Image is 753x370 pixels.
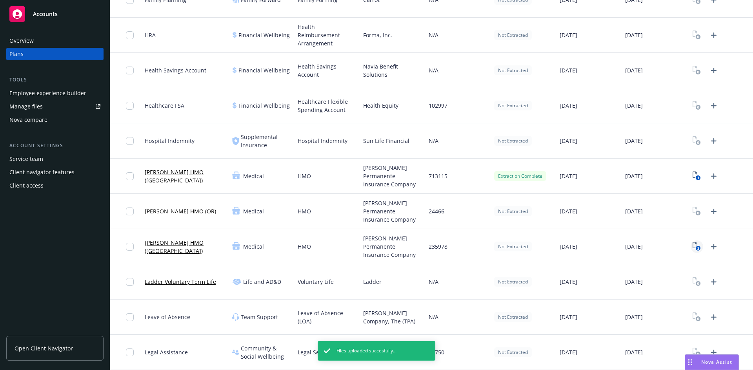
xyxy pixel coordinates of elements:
[708,135,720,147] a: Upload Plan Documents
[494,347,532,357] div: Not Extracted
[243,207,264,215] span: Medical
[625,66,643,74] span: [DATE]
[494,101,532,110] div: Not Extracted
[697,246,699,251] text: 2
[429,207,444,215] span: 24466
[6,179,104,192] a: Client access
[126,348,134,356] input: Toggle Row Selected
[701,359,732,365] span: Nova Assist
[363,62,422,79] span: Navia Benefit Solutions
[243,172,264,180] span: Medical
[363,199,422,224] span: [PERSON_NAME] Permanente Insurance Company
[691,346,703,359] a: View Plan Documents
[429,101,447,110] span: 102997
[691,29,703,42] a: View Plan Documents
[298,278,334,286] span: Voluntary Life
[494,171,546,181] div: Extraction Complete
[560,172,577,180] span: [DATE]
[691,276,703,288] a: View Plan Documents
[238,31,290,39] span: Financial Wellbeing
[494,30,532,40] div: Not Extracted
[33,11,58,17] span: Accounts
[494,242,532,251] div: Not Extracted
[560,207,577,215] span: [DATE]
[145,31,156,39] span: HRA
[241,313,278,321] span: Team Support
[126,102,134,110] input: Toggle Row Selected
[243,242,264,251] span: Medical
[494,65,532,75] div: Not Extracted
[708,311,720,323] a: Upload Plan Documents
[691,240,703,253] a: View Plan Documents
[238,101,290,110] span: Financial Wellbeing
[708,64,720,77] a: Upload Plan Documents
[625,31,643,39] span: [DATE]
[685,355,695,370] div: Drag to move
[560,66,577,74] span: [DATE]
[708,346,720,359] a: Upload Plan Documents
[625,207,643,215] span: [DATE]
[145,168,226,184] a: [PERSON_NAME] HMO ([GEOGRAPHIC_DATA])
[298,172,311,180] span: HMO
[363,31,392,39] span: Forma, Inc.
[145,348,188,356] span: Legal Assistance
[145,101,184,110] span: Healthcare FSA
[9,179,44,192] div: Client access
[685,354,739,370] button: Nova Assist
[494,136,532,146] div: Not Extracted
[243,278,281,286] span: Life and AD&D
[9,87,86,99] div: Employee experience builder
[298,62,357,79] span: Health Savings Account
[9,34,34,47] div: Overview
[9,153,43,165] div: Service team
[6,48,104,60] a: Plans
[6,142,104,150] div: Account settings
[429,31,438,39] span: N/A
[708,29,720,42] a: Upload Plan Documents
[6,153,104,165] a: Service team
[429,348,444,356] span: 18750
[298,309,357,325] span: Leave of Absence (LOA)
[9,48,24,60] div: Plans
[625,348,643,356] span: [DATE]
[429,278,438,286] span: N/A
[494,277,532,287] div: Not Extracted
[298,242,311,251] span: HMO
[145,278,216,286] a: Ladder Voluntary Term Life
[708,99,720,112] a: Upload Plan Documents
[625,101,643,110] span: [DATE]
[691,135,703,147] a: View Plan Documents
[363,137,409,145] span: Sun Life Financial
[6,87,104,99] a: Employee experience builder
[625,242,643,251] span: [DATE]
[494,312,532,322] div: Not Extracted
[429,172,447,180] span: 713115
[625,278,643,286] span: [DATE]
[625,137,643,145] span: [DATE]
[560,101,577,110] span: [DATE]
[298,23,357,47] span: Health Reimbursement Arrangement
[126,67,134,74] input: Toggle Row Selected
[6,3,104,25] a: Accounts
[708,205,720,218] a: Upload Plan Documents
[9,100,43,113] div: Manage files
[625,172,643,180] span: [DATE]
[145,238,226,255] a: [PERSON_NAME] HMO ([GEOGRAPHIC_DATA])
[241,133,291,149] span: Supplemental Insurance
[6,166,104,179] a: Client navigator features
[126,172,134,180] input: Toggle Row Selected
[708,240,720,253] a: Upload Plan Documents
[363,309,422,325] span: [PERSON_NAME] Company, The (TPA)
[429,313,438,321] span: N/A
[691,64,703,77] a: View Plan Documents
[708,170,720,182] a: Upload Plan Documents
[126,278,134,286] input: Toggle Row Selected
[697,175,699,180] text: 1
[6,114,104,126] a: Nova compare
[560,242,577,251] span: [DATE]
[560,278,577,286] span: [DATE]
[238,66,290,74] span: Financial Wellbeing
[298,348,335,356] span: Legal Services
[625,313,643,321] span: [DATE]
[145,313,190,321] span: Leave of Absence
